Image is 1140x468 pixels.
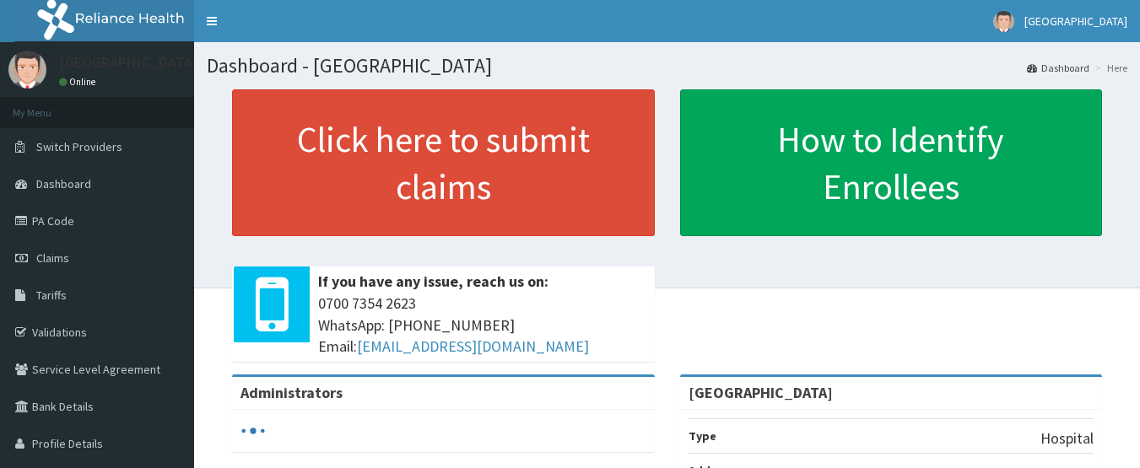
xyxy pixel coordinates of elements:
[59,55,198,70] p: [GEOGRAPHIC_DATA]
[59,76,100,88] a: Online
[689,383,833,402] strong: [GEOGRAPHIC_DATA]
[36,176,91,191] span: Dashboard
[240,418,266,444] svg: audio-loading
[240,383,343,402] b: Administrators
[36,250,69,266] span: Claims
[357,336,589,356] a: [EMAIL_ADDRESS][DOMAIN_NAME]
[8,51,46,89] img: User Image
[993,11,1014,32] img: User Image
[689,428,716,444] b: Type
[1027,61,1089,75] a: Dashboard
[1091,61,1127,75] li: Here
[318,272,548,291] b: If you have any issue, reach us on:
[36,288,67,303] span: Tariffs
[207,55,1127,77] h1: Dashboard - [GEOGRAPHIC_DATA]
[36,139,122,154] span: Switch Providers
[1024,13,1127,29] span: [GEOGRAPHIC_DATA]
[680,89,1103,236] a: How to Identify Enrollees
[1040,428,1094,449] p: Hospital
[232,89,655,236] a: Click here to submit claims
[318,293,646,358] span: 0700 7354 2623 WhatsApp: [PHONE_NUMBER] Email:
